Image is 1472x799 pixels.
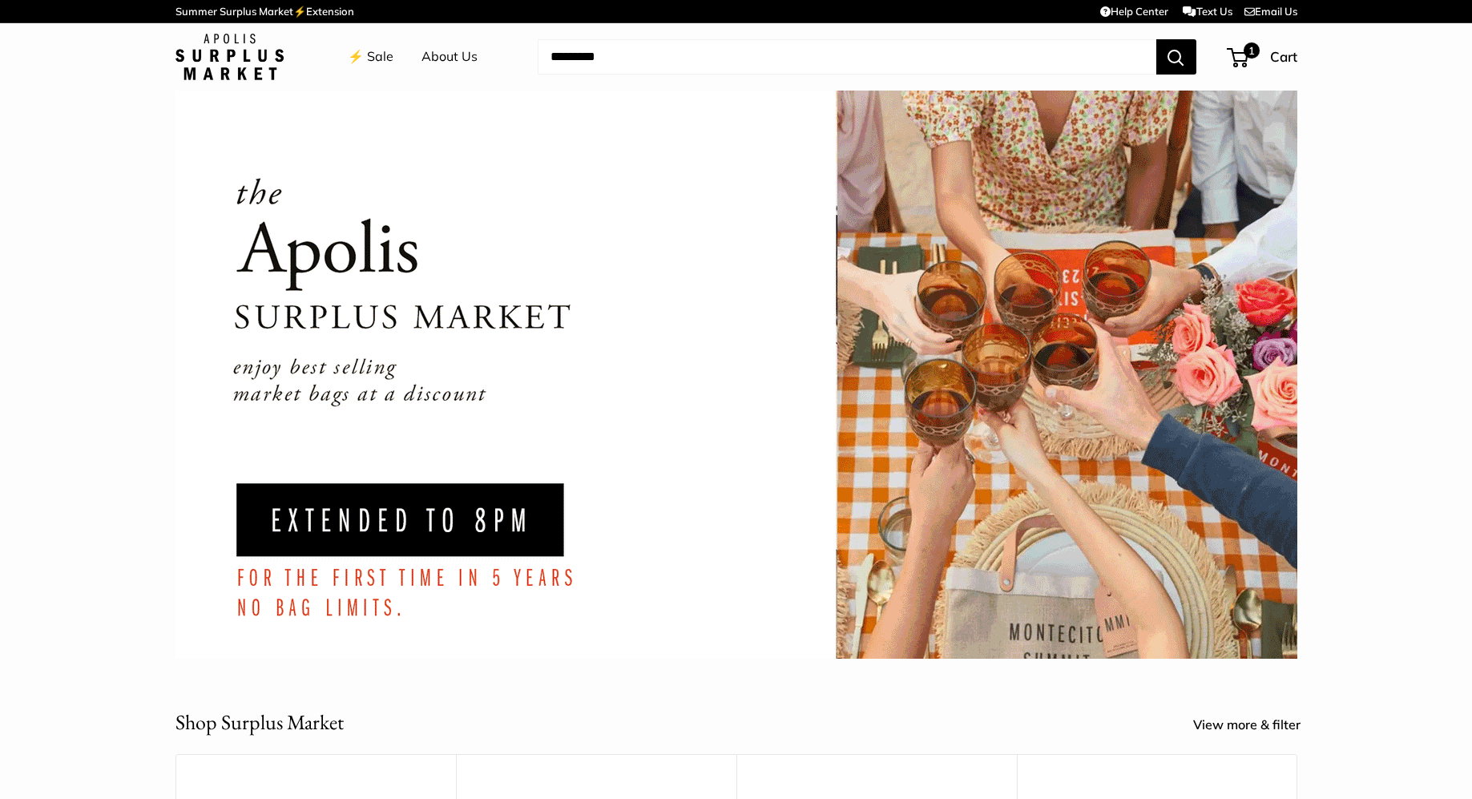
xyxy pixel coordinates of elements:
a: About Us [421,45,478,69]
a: View more & filter [1193,713,1318,737]
a: ⚡️ Sale [348,45,393,69]
span: Cart [1270,48,1297,65]
span: 1 [1243,42,1259,59]
a: Email Us [1244,5,1297,18]
a: Text Us [1183,5,1232,18]
button: Search [1156,39,1196,75]
a: Help Center [1100,5,1168,18]
img: Apolis: Surplus Market [175,34,284,80]
h2: Shop Surplus Market [175,707,344,738]
a: 1 Cart [1228,44,1297,70]
input: Search... [538,39,1156,75]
